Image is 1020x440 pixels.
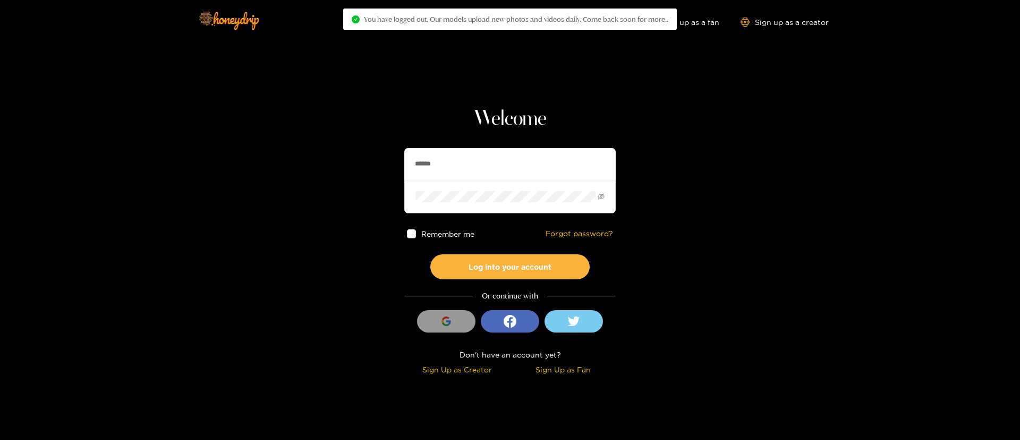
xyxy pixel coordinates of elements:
span: Remember me [421,230,474,238]
div: Sign Up as Fan [513,363,613,376]
span: eye-invisible [598,193,605,200]
span: You have logged out. Our models upload new photos and videos daily. Come back soon for more.. [364,15,668,23]
a: Sign up as a fan [647,18,719,27]
a: Forgot password? [546,229,613,238]
div: Or continue with [404,290,616,302]
span: check-circle [352,15,360,23]
button: Log into your account [430,254,590,279]
div: Don't have an account yet? [404,348,616,361]
h1: Welcome [404,106,616,132]
div: Sign Up as Creator [407,363,507,376]
a: Sign up as a creator [741,18,829,27]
